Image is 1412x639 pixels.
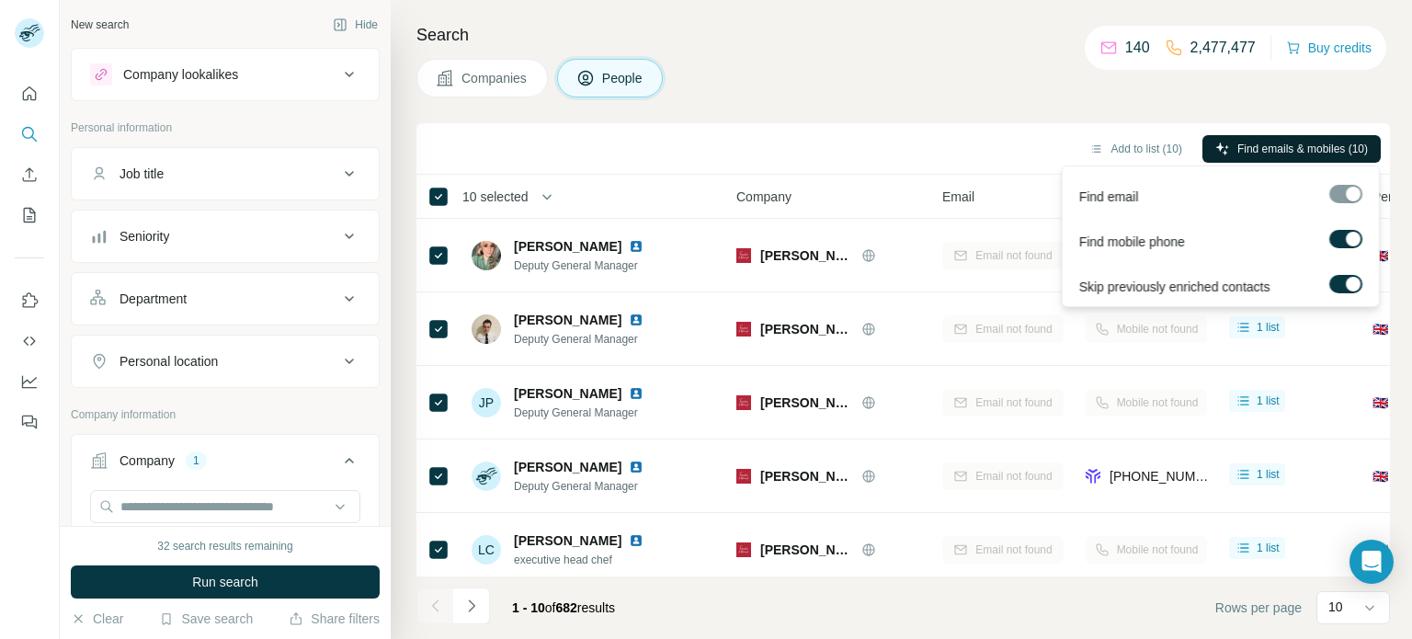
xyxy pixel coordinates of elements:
[71,406,380,423] p: Company information
[472,462,501,491] img: Avatar
[472,388,501,417] div: JP
[760,541,852,559] span: [PERSON_NAME] AND [PERSON_NAME]'s
[514,531,621,550] span: [PERSON_NAME]
[602,69,644,87] span: People
[320,11,391,39] button: Hide
[453,588,490,624] button: Navigate to next page
[72,214,379,258] button: Seniority
[416,22,1390,48] h4: Search
[556,600,577,615] span: 682
[120,352,218,371] div: Personal location
[1078,188,1138,206] span: Find email
[1286,35,1372,61] button: Buy credits
[15,365,44,398] button: Dashboard
[514,458,621,476] span: [PERSON_NAME]
[1257,393,1280,409] span: 1 list
[72,439,379,490] button: Company1
[629,313,643,327] img: LinkedIn logo
[15,405,44,439] button: Feedback
[186,452,207,469] div: 1
[472,314,501,344] img: Avatar
[15,118,44,151] button: Search
[1078,278,1270,296] span: Skip previously enriched contacts
[512,600,615,615] span: results
[1076,135,1195,163] button: Add to list (10)
[736,469,751,484] img: Logo of Frankie AND Benny's
[514,237,621,256] span: [PERSON_NAME]
[736,248,751,263] img: Logo of Frankie AND Benny's
[1372,320,1388,338] span: 🇬🇧
[760,246,852,265] span: [PERSON_NAME] AND [PERSON_NAME]'s
[192,573,258,591] span: Run search
[123,65,238,84] div: Company lookalikes
[1237,141,1368,157] span: Find emails & mobiles (10)
[1349,540,1394,584] div: Open Intercom Messenger
[760,394,852,412] span: [PERSON_NAME] AND [PERSON_NAME]'s
[120,227,169,245] div: Seniority
[629,460,643,474] img: LinkedIn logo
[1257,466,1280,483] span: 1 list
[72,277,379,321] button: Department
[1125,37,1150,59] p: 140
[15,77,44,110] button: Quick start
[71,120,380,136] p: Personal information
[1257,540,1280,556] span: 1 list
[15,325,44,358] button: Use Surfe API
[1257,319,1280,336] span: 1 list
[942,188,974,206] span: Email
[514,405,666,421] span: Deputy General Manager
[72,152,379,196] button: Job title
[72,52,379,97] button: Company lookalikes
[461,69,529,87] span: Companies
[1202,135,1381,163] button: Find emails & mobiles (10)
[15,158,44,191] button: Enrich CSV
[1110,469,1225,484] span: [PHONE_NUMBER]
[71,610,123,628] button: Clear
[629,533,643,548] img: LinkedIn logo
[760,320,852,338] span: [PERSON_NAME] AND [PERSON_NAME]'s
[1215,599,1302,617] span: Rows per page
[545,600,556,615] span: of
[512,600,545,615] span: 1 - 10
[1372,246,1388,265] span: 🇬🇧
[629,239,643,254] img: LinkedIn logo
[159,610,253,628] button: Save search
[120,165,164,183] div: Job title
[1328,598,1343,616] p: 10
[736,395,751,410] img: Logo of Frankie AND Benny's
[15,284,44,317] button: Use Surfe on LinkedIn
[1086,467,1100,485] img: provider forager logo
[514,257,666,274] span: Deputy General Manager
[1372,394,1388,412] span: 🇬🇧
[157,538,292,554] div: 32 search results remaining
[1372,467,1388,485] span: 🇬🇧
[71,17,129,33] div: New search
[736,188,791,206] span: Company
[72,339,379,383] button: Personal location
[514,331,666,348] span: Deputy General Manager
[514,478,666,495] span: Deputy General Manager
[514,311,621,329] span: [PERSON_NAME]
[472,535,501,565] div: LC
[71,565,380,599] button: Run search
[1190,37,1256,59] p: 2,477,477
[462,188,529,206] span: 10 selected
[629,386,643,401] img: LinkedIn logo
[760,467,852,485] span: [PERSON_NAME] AND [PERSON_NAME]'s
[289,610,380,628] button: Share filters
[120,451,175,470] div: Company
[736,322,751,337] img: Logo of Frankie AND Benny's
[15,199,44,232] button: My lists
[514,552,666,568] span: executive head chef
[472,241,501,270] img: Avatar
[1078,233,1184,251] span: Find mobile phone
[120,290,187,308] div: Department
[514,384,621,403] span: [PERSON_NAME]
[736,542,751,557] img: Logo of Frankie AND Benny's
